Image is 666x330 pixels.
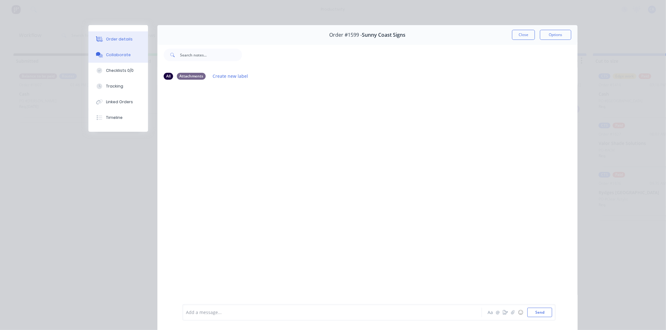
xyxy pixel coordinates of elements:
[88,31,148,47] button: Order details
[88,63,148,78] button: Checklists 0/0
[177,73,206,80] div: Attachments
[88,47,148,63] button: Collaborate
[106,52,131,58] div: Collaborate
[527,308,552,317] button: Send
[487,309,494,316] button: Aa
[106,36,133,42] div: Order details
[88,110,148,125] button: Timeline
[330,32,362,38] span: Order #1599 -
[164,73,173,80] div: All
[106,68,134,73] div: Checklists 0/0
[494,309,502,316] button: @
[106,115,123,120] div: Timeline
[209,72,251,80] button: Create new label
[106,99,133,105] div: Linked Orders
[88,78,148,94] button: Tracking
[517,309,524,316] button: ☺
[106,83,123,89] div: Tracking
[180,49,242,61] input: Search notes...
[512,30,535,40] button: Close
[88,94,148,110] button: Linked Orders
[540,30,571,40] button: Options
[362,32,406,38] span: Sunny Coast Signs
